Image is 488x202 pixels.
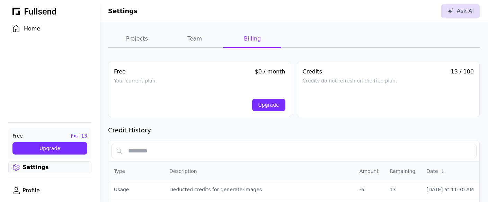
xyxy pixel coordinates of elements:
div: $0 / month [255,68,285,76]
div: Home [24,25,87,33]
div: Remaining [390,168,415,175]
div: 13 / 100 [451,68,474,76]
div: Upgrade [258,102,280,108]
div: 13 [81,132,87,139]
div: Credit History [108,125,480,135]
span: -6 [360,187,364,192]
a: Home [8,23,91,35]
span: 13 [390,187,396,192]
a: Settings [8,161,91,173]
div: Credits do not refresh on the free plan. [303,77,474,84]
div: [DATE] at 11:30 AM [426,186,474,193]
span: Deducted credits for generate-images [169,187,262,192]
button: Team [166,30,224,48]
div: Description [169,168,197,175]
div: usage [114,186,158,193]
a: Profile [8,185,91,196]
div: Amount [360,168,379,175]
button: Upgrade [12,142,87,155]
div: Upgrade [18,145,82,152]
button: Billing [223,30,281,48]
button: Projects [108,30,166,48]
button: Upgrade [252,99,285,111]
button: Ask AI [441,4,480,18]
div: Your current plan. [114,77,285,84]
h1: Settings [108,6,137,16]
div: Credits [303,68,322,76]
div: Type [114,168,125,175]
div: Free [12,132,23,139]
div: Date [426,168,438,175]
div: Free [114,68,126,76]
div: Ask AI [447,7,474,15]
div: ↓ [441,168,445,175]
